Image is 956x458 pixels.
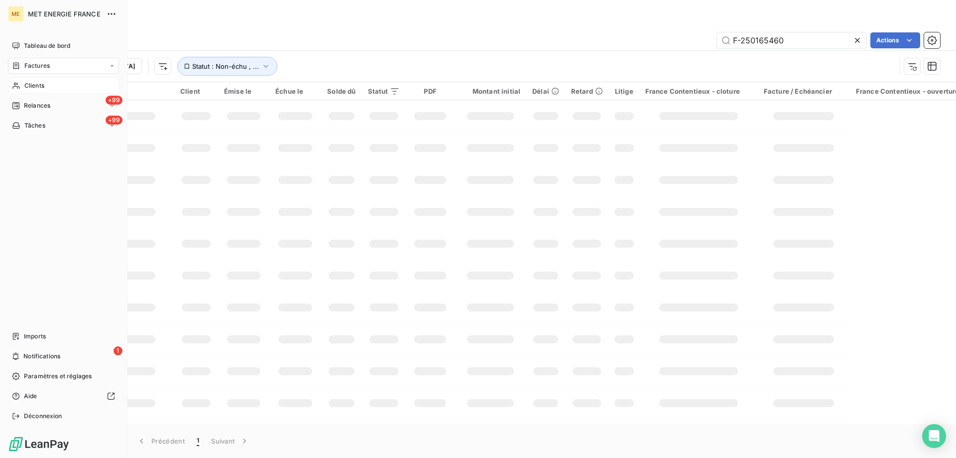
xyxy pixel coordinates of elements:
div: Open Intercom Messenger [922,424,946,448]
span: Factures [24,61,50,70]
span: Imports [24,332,46,341]
span: MET ENERGIE FRANCE [28,10,101,18]
div: PDF [412,87,448,95]
span: Notifications [23,352,60,361]
span: +99 [106,96,122,105]
img: Logo LeanPay [8,436,70,452]
div: Solde dû [327,87,356,95]
div: Délai [532,87,559,95]
div: France Contentieux - cloture [645,87,752,95]
a: Aide [8,388,119,404]
span: 1 [114,346,122,355]
div: Facture / Echéancier [764,87,844,95]
span: Aide [24,392,37,401]
div: Statut [368,87,400,95]
button: Actions [870,32,920,48]
div: Échue le [275,87,315,95]
span: Statut : Non-échu , ... [192,62,259,70]
div: ME [8,6,24,22]
div: Retard [571,87,603,95]
div: Émise le [224,87,263,95]
span: Tâches [24,121,45,130]
span: Relances [24,101,50,110]
span: Clients [24,81,44,90]
button: Suivant [205,431,255,452]
div: Client [180,87,212,95]
button: 1 [191,431,205,452]
span: 1 [197,436,199,446]
span: Tableau de bord [24,41,70,50]
span: Déconnexion [24,412,62,421]
div: Montant initial [461,87,520,95]
button: Précédent [130,431,191,452]
button: Statut : Non-échu , ... [177,57,277,76]
span: Paramètres et réglages [24,372,92,381]
span: +99 [106,116,122,125]
div: Litige [615,87,633,95]
input: Rechercher [717,32,866,48]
